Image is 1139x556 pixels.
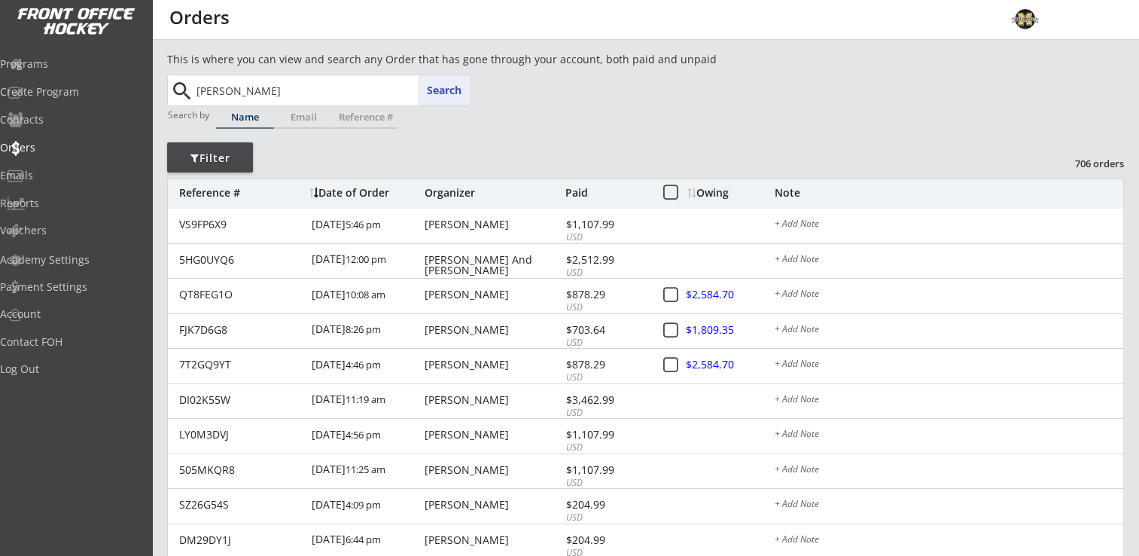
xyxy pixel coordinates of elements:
[686,289,773,300] div: $2,584.70
[566,371,647,384] div: USD
[566,477,647,490] div: USD
[775,188,1123,198] div: Note
[346,322,381,336] font: 8:26 pm
[566,441,647,454] div: USD
[425,395,562,405] div: [PERSON_NAME]
[425,289,562,300] div: [PERSON_NAME]
[312,209,421,243] div: [DATE]
[566,219,647,230] div: $1,107.99
[179,395,303,405] div: DI02K55W
[179,499,303,510] div: SZ26G54S
[775,325,1123,337] div: + Add Note
[775,359,1123,371] div: + Add Note
[312,349,421,383] div: [DATE]
[346,252,386,266] font: 12:00 pm
[179,359,303,370] div: 7T2GQ9YT
[179,289,303,300] div: QT8FEG1O
[333,112,397,122] div: Reference #
[179,325,303,335] div: FJK7D6G8
[775,535,1123,547] div: + Add Note
[566,499,647,510] div: $204.99
[312,419,421,453] div: [DATE]
[686,359,773,370] div: $2,584.70
[346,533,381,546] font: 6:44 pm
[566,395,647,405] div: $3,462.99
[312,279,421,313] div: [DATE]
[179,429,303,440] div: LY0M3DVJ
[425,359,562,370] div: [PERSON_NAME]
[346,218,381,231] font: 5:46 pm
[346,428,381,441] font: 4:56 pm
[312,384,421,418] div: [DATE]
[566,337,647,350] div: USD
[686,325,773,335] div: $1,809.35
[687,188,774,198] div: Owing
[179,255,303,265] div: 5HG0UYQ6
[179,219,303,230] div: VS9FP6X9
[425,429,562,440] div: [PERSON_NAME]
[275,112,333,122] div: Email
[775,465,1123,477] div: + Add Note
[566,359,647,370] div: $878.29
[775,219,1123,231] div: + Add Note
[425,535,562,545] div: [PERSON_NAME]
[566,465,647,475] div: $1,107.99
[566,301,647,314] div: USD
[425,255,562,276] div: [PERSON_NAME] And [PERSON_NAME]
[312,314,421,348] div: [DATE]
[309,188,421,198] div: Date of Order
[566,267,647,280] div: USD
[346,463,385,476] font: 11:25 am
[565,188,647,198] div: Paid
[775,289,1123,301] div: + Add Note
[425,188,562,198] div: Organizer
[346,288,385,301] font: 10:08 am
[425,325,562,335] div: [PERSON_NAME]
[169,79,194,103] button: search
[775,395,1123,407] div: + Add Note
[168,110,211,120] div: Search by
[216,112,274,122] div: Name
[566,255,647,265] div: $2,512.99
[566,429,647,440] div: $1,107.99
[346,498,381,512] font: 4:09 pm
[566,231,647,244] div: USD
[1046,157,1124,170] div: 706 orders
[425,465,562,475] div: [PERSON_NAME]
[346,358,381,371] font: 4:46 pm
[566,289,647,300] div: $878.29
[775,429,1123,441] div: + Add Note
[312,244,421,278] div: [DATE]
[566,535,647,545] div: $204.99
[167,151,253,166] div: Filter
[775,499,1123,512] div: + Add Note
[193,75,471,105] input: Start typing name...
[425,219,562,230] div: [PERSON_NAME]
[566,407,647,420] div: USD
[312,454,421,488] div: [DATE]
[566,325,647,335] div: $703.64
[566,512,647,524] div: USD
[179,188,302,198] div: Reference #
[312,489,421,523] div: [DATE]
[346,393,385,406] font: 11:19 am
[425,499,562,510] div: [PERSON_NAME]
[418,75,471,105] button: Search
[179,535,303,545] div: DM29DY1J
[167,52,802,67] div: This is where you can view and search any Order that has gone through your account, both paid and...
[179,465,303,475] div: 505MKQR8
[775,255,1123,267] div: + Add Note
